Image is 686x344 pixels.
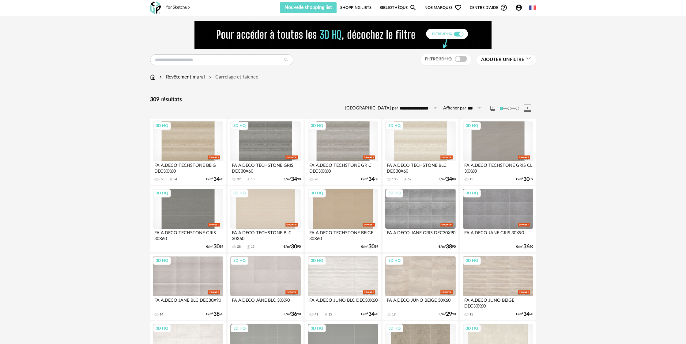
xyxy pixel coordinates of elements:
[251,177,254,182] div: 15
[409,4,417,11] span: Magnify icon
[379,2,417,13] a: BibliothèqueMagnify icon
[153,229,223,241] div: FA A.DECO TECHSTONE GRIS 30X60
[386,189,403,197] div: 3D HQ
[213,177,220,182] span: 34
[284,312,301,316] div: €/m² 90
[150,96,536,103] div: 309 résultats
[150,254,226,320] a: 3D HQ FA A.DECO JANE BLC DEC30X90 14 €/m²3890
[308,122,326,130] div: 3D HQ
[213,245,220,249] span: 30
[408,177,411,182] div: 62
[383,186,458,252] a: 3D HQ FA A.DECO JANE GRIS DEC30X90 €/m²3890
[460,254,536,320] a: 3D HQ FA A.DECO JUNO BEIGE DEC30X60 13 €/m²3490
[529,4,536,11] img: fr
[231,189,248,197] div: 3D HQ
[386,122,403,130] div: 3D HQ
[153,161,223,174] div: FA A.DECO TECHSTONE BEIG DEC30X60
[308,189,326,197] div: 3D HQ
[308,161,378,174] div: FA A.DECO TECHSTONE GR C DEC30X60
[439,312,456,316] div: €/m² 90
[477,55,536,65] button: Ajouter unfiltre Filter icon
[284,177,301,182] div: €/m² 90
[206,245,223,249] div: €/m² 89
[153,122,171,130] div: 3D HQ
[328,312,332,317] div: 15
[308,324,326,332] div: 3D HQ
[153,257,171,265] div: 3D HQ
[470,4,507,11] span: Centre d'aideHelp Circle Outline icon
[315,312,318,317] div: 41
[160,312,163,317] div: 14
[237,177,241,182] div: 32
[515,4,522,11] span: Account Circle icon
[463,257,481,265] div: 3D HQ
[385,296,456,308] div: FA A.DECO JUNO BEIGE 30X60
[385,161,456,174] div: FA A.DECO TECHSTONE BLC DEC30X60
[385,229,456,241] div: FA A.DECO JANE GRIS DEC30X90
[153,189,171,197] div: 3D HQ
[150,119,226,185] a: 3D HQ FA A.DECO TECHSTONE BEIG DEC30X60 89 Download icon 34 €/m²3490
[213,312,220,316] span: 38
[463,296,533,308] div: FA A.DECO JUNO BEIGE DEC30X60
[392,312,396,317] div: 19
[150,2,161,14] img: OXP
[515,4,525,11] span: Account Circle icon
[516,245,533,249] div: €/m² 90
[460,186,536,252] a: 3D HQ FA A.DECO JANE GRIS 30X90 €/m²3690
[150,74,156,81] img: svg+xml;base64,PHN2ZyB3aWR0aD0iMTYiIGhlaWdodD0iMTciIHZpZXdCb3g9IjAgMCAxNiAxNyIgZmlsbD0ibm9uZSIgeG...
[443,105,466,111] label: Afficher par
[340,2,371,13] a: Shopping Lists
[463,229,533,241] div: FA A.DECO JANE GRIS 30X90
[446,312,452,316] span: 29
[308,296,378,308] div: FA A.DECO JUNO BLC DEC30X60
[231,257,248,265] div: 3D HQ
[500,4,507,11] span: Help Circle Outline icon
[523,245,530,249] span: 36
[158,74,205,81] div: Revêtement mural
[230,161,301,174] div: FA A.DECO TECHSTONE GRIS DEC30X60
[523,312,530,316] span: 34
[173,177,177,182] div: 34
[383,119,458,185] a: 3D HQ FA A.DECO TECHSTONE BLC DEC30X60 135 Download icon 62 €/m²3488
[463,324,481,332] div: 3D HQ
[280,2,337,13] button: Nouvelle shopping list
[386,324,403,332] div: 3D HQ
[469,177,473,182] div: 15
[206,177,223,182] div: €/m² 90
[246,245,251,249] span: Download icon
[166,5,190,10] div: for Sketchup
[392,177,398,182] div: 135
[231,122,248,130] div: 3D HQ
[361,245,378,249] div: €/m² 89
[386,257,403,265] div: 3D HQ
[446,177,452,182] span: 34
[481,57,510,62] span: Ajouter un
[291,245,297,249] span: 30
[160,177,163,182] div: 89
[315,177,318,182] div: 28
[228,119,303,185] a: 3D HQ FA A.DECO TECHSTONE GRIS DEC30X60 32 Download icon 15 €/m²3490
[308,257,326,265] div: 3D HQ
[463,122,481,130] div: 3D HQ
[158,74,163,81] img: svg+xml;base64,PHN2ZyB3aWR0aD0iMTYiIGhlaWdodD0iMTYiIHZpZXdCb3g9IjAgMCAxNiAxNiIgZmlsbD0ibm9uZSIgeG...
[439,245,456,249] div: €/m² 90
[361,177,378,182] div: €/m² 88
[237,245,241,249] div: 28
[361,312,378,316] div: €/m² 90
[153,296,223,308] div: FA A.DECO JANE BLC DEC30X90
[439,177,456,182] div: €/m² 88
[150,186,226,252] a: 3D HQ FA A.DECO TECHSTONE GRIS 30X60 €/m²3089
[305,186,381,252] a: 3D HQ FA A.DECO TECHSTONE BEIGE 30X60 €/m²3089
[251,245,254,249] div: 13
[460,119,536,185] a: 3D HQ FA A.DECO TECHSTONE GRIS CL 30X60 15 €/m²3089
[246,177,251,182] span: Download icon
[231,324,248,332] div: 3D HQ
[228,186,303,252] a: 3D HQ FA A.DECO TECHSTONE BLC 30X60 28 Download icon 13 €/m²3090
[425,57,452,61] span: Filtre 3D HQ
[206,312,223,316] div: €/m² 90
[291,312,297,316] span: 36
[523,177,530,182] span: 30
[516,177,533,182] div: €/m² 89
[368,312,375,316] span: 34
[368,245,375,249] span: 30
